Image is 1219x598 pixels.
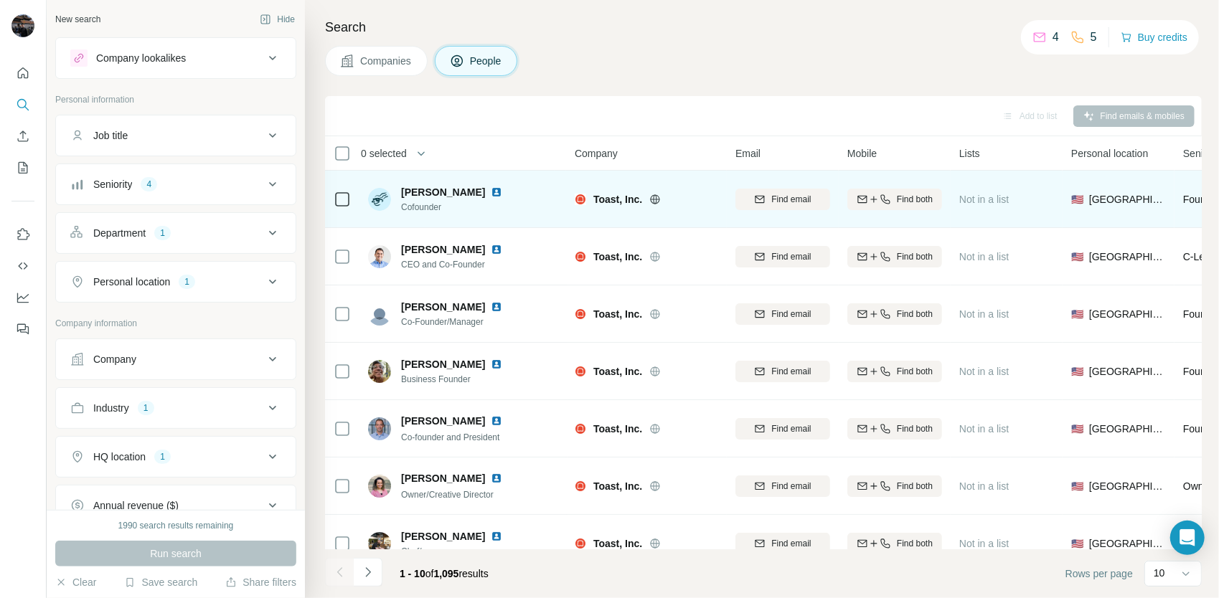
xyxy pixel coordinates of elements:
[56,391,296,425] button: Industry1
[401,490,494,500] span: Owner/Creative Director
[400,568,425,579] span: 1 - 10
[1065,566,1133,581] span: Rows per page
[771,537,811,550] span: Find email
[93,177,132,191] div: Seniority
[93,498,179,513] div: Annual revenue ($)
[897,250,933,263] span: Find both
[93,128,128,143] div: Job title
[1170,521,1205,555] div: Open Intercom Messenger
[575,251,586,262] img: Logo of Toast, Inc.
[56,41,296,75] button: Company lookalikes
[55,13,100,26] div: New search
[250,9,305,30] button: Hide
[368,417,391,440] img: Avatar
[93,226,146,240] div: Department
[1089,536,1166,551] span: [GEOGRAPHIC_DATA]
[491,359,502,370] img: LinkedIn logo
[401,373,519,386] span: Business Founder
[1089,307,1166,321] span: [GEOGRAPHIC_DATA]
[124,575,197,589] button: Save search
[959,194,1009,205] span: Not in a list
[959,366,1009,377] span: Not in a list
[401,258,519,271] span: CEO and Co-Founder
[93,352,136,366] div: Company
[1154,566,1165,580] p: 10
[325,17,1202,37] h4: Search
[141,178,157,191] div: 4
[593,422,642,436] span: Toast, Inc.
[897,308,933,321] span: Find both
[897,480,933,493] span: Find both
[368,303,391,326] img: Avatar
[401,432,499,442] span: Co-founder and President
[897,365,933,378] span: Find both
[735,189,830,210] button: Find email
[11,285,34,310] button: Dashboard
[575,366,586,377] img: Logo of Toast, Inc.
[735,303,830,325] button: Find email
[368,360,391,383] img: Avatar
[1053,29,1059,46] p: 4
[1071,479,1083,493] span: 🇺🇸
[575,423,586,435] img: Logo of Toast, Inc.
[368,245,391,268] img: Avatar
[1089,479,1166,493] span: [GEOGRAPHIC_DATA]
[55,93,296,106] p: Personal information
[1089,364,1166,379] span: [GEOGRAPHIC_DATA]
[11,253,34,279] button: Use Surfe API
[360,54,413,68] span: Companies
[771,422,811,435] span: Find email
[1071,250,1083,264] span: 🇺🇸
[56,488,296,523] button: Annual revenue ($)
[593,192,642,207] span: Toast, Inc.
[771,480,811,493] span: Find email
[96,51,186,65] div: Company lookalikes
[361,146,407,161] span: 0 selected
[401,315,519,328] span: Co-Founder/Manager
[1071,422,1083,436] span: 🇺🇸
[401,357,485,371] span: [PERSON_NAME]
[847,303,942,325] button: Find both
[771,193,811,206] span: Find email
[93,401,129,415] div: Industry
[771,308,811,321] span: Find email
[154,227,171,239] div: 1
[11,316,34,342] button: Feedback
[11,222,34,247] button: Use Surfe on LinkedIn
[1071,364,1083,379] span: 🇺🇸
[179,275,195,288] div: 1
[434,568,459,579] span: 1,095
[575,538,586,549] img: Logo of Toast, Inc.
[593,536,642,551] span: Toast, Inc.
[847,189,942,210] button: Find both
[401,529,485,544] span: [PERSON_NAME]
[401,414,485,428] span: [PERSON_NAME]
[771,250,811,263] span: Find email
[55,317,296,330] p: Company information
[1089,250,1166,264] span: [GEOGRAPHIC_DATA]
[56,118,296,153] button: Job title
[401,185,485,199] span: [PERSON_NAME]
[593,307,642,321] span: Toast, Inc.
[959,308,1009,320] span: Not in a list
[959,480,1009,492] span: Not in a list
[593,479,642,493] span: Toast, Inc.
[11,123,34,149] button: Enrich CSV
[847,533,942,554] button: Find both
[1071,192,1083,207] span: 🇺🇸
[1071,146,1148,161] span: Personal location
[491,244,502,255] img: LinkedIn logo
[491,473,502,484] img: LinkedIn logo
[735,475,830,497] button: Find email
[735,146,761,161] span: Email
[735,246,830,267] button: Find email
[897,193,933,206] span: Find both
[1071,307,1083,321] span: 🇺🇸
[425,568,434,579] span: of
[56,440,296,474] button: HQ location1
[11,60,34,86] button: Quick start
[11,92,34,118] button: Search
[575,480,586,492] img: Logo of Toast, Inc.
[593,364,642,379] span: Toast, Inc.
[1121,27,1187,47] button: Buy credits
